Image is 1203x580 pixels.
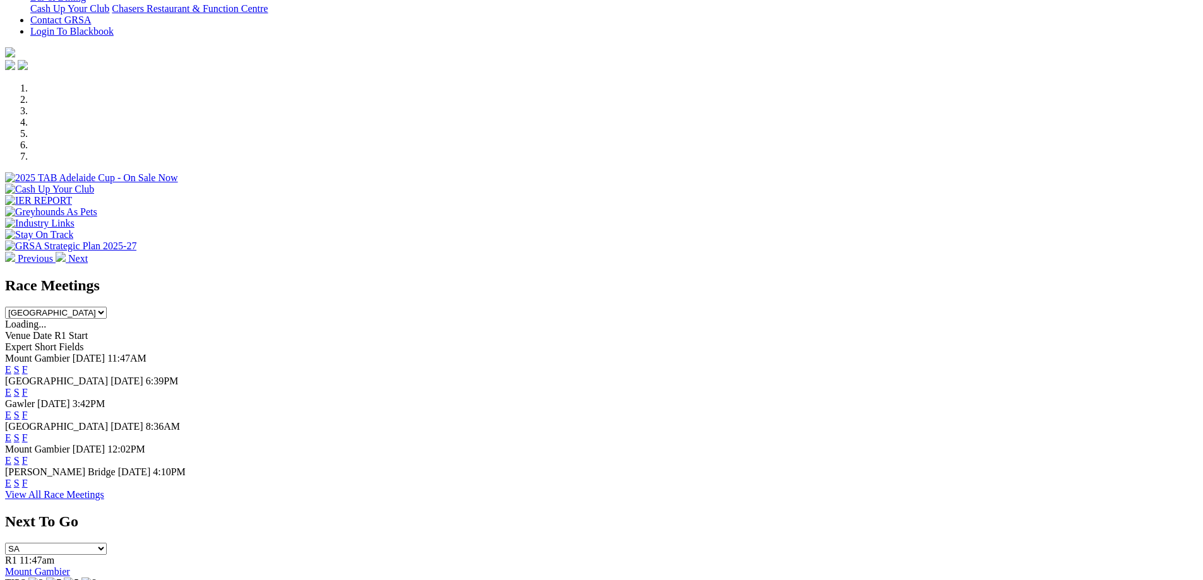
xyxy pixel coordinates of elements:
[30,26,114,37] a: Login To Blackbook
[22,387,28,398] a: F
[14,387,20,398] a: S
[14,410,20,420] a: S
[73,353,105,364] span: [DATE]
[56,252,66,262] img: chevron-right-pager-white.svg
[5,353,70,364] span: Mount Gambier
[107,353,147,364] span: 11:47AM
[107,444,145,454] span: 12:02PM
[20,555,54,565] span: 11:47am
[5,184,94,195] img: Cash Up Your Club
[22,410,28,420] a: F
[5,376,108,386] span: [GEOGRAPHIC_DATA]
[30,3,1198,15] div: Bar & Dining
[5,364,11,375] a: E
[37,398,70,409] span: [DATE]
[5,444,70,454] span: Mount Gambier
[146,421,180,432] span: 8:36AM
[5,277,1198,294] h2: Race Meetings
[5,319,46,329] span: Loading...
[22,364,28,375] a: F
[14,455,20,466] a: S
[33,330,52,341] span: Date
[111,376,143,386] span: [DATE]
[14,478,20,488] a: S
[73,444,105,454] span: [DATE]
[5,240,136,252] img: GRSA Strategic Plan 2025-27
[5,341,32,352] span: Expert
[35,341,57,352] span: Short
[111,421,143,432] span: [DATE]
[5,229,73,240] img: Stay On Track
[5,555,17,565] span: R1
[5,478,11,488] a: E
[5,432,11,443] a: E
[30,15,91,25] a: Contact GRSA
[5,421,108,432] span: [GEOGRAPHIC_DATA]
[5,330,30,341] span: Venue
[5,60,15,70] img: facebook.svg
[5,218,75,229] img: Industry Links
[30,3,109,14] a: Cash Up Your Club
[73,398,105,409] span: 3:42PM
[22,478,28,488] a: F
[22,455,28,466] a: F
[146,376,179,386] span: 6:39PM
[54,330,88,341] span: R1 Start
[56,253,88,264] a: Next
[5,47,15,57] img: logo-grsa-white.png
[153,466,186,477] span: 4:10PM
[59,341,83,352] span: Fields
[5,252,15,262] img: chevron-left-pager-white.svg
[18,253,53,264] span: Previous
[5,387,11,398] a: E
[5,566,70,577] a: Mount Gambier
[5,172,178,184] img: 2025 TAB Adelaide Cup - On Sale Now
[5,455,11,466] a: E
[14,432,20,443] a: S
[68,253,88,264] span: Next
[18,60,28,70] img: twitter.svg
[5,206,97,218] img: Greyhounds As Pets
[5,513,1198,530] h2: Next To Go
[5,466,116,477] span: [PERSON_NAME] Bridge
[5,489,104,500] a: View All Race Meetings
[112,3,268,14] a: Chasers Restaurant & Function Centre
[5,253,56,264] a: Previous
[5,195,72,206] img: IER REPORT
[22,432,28,443] a: F
[5,398,35,409] span: Gawler
[118,466,151,477] span: [DATE]
[5,410,11,420] a: E
[14,364,20,375] a: S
